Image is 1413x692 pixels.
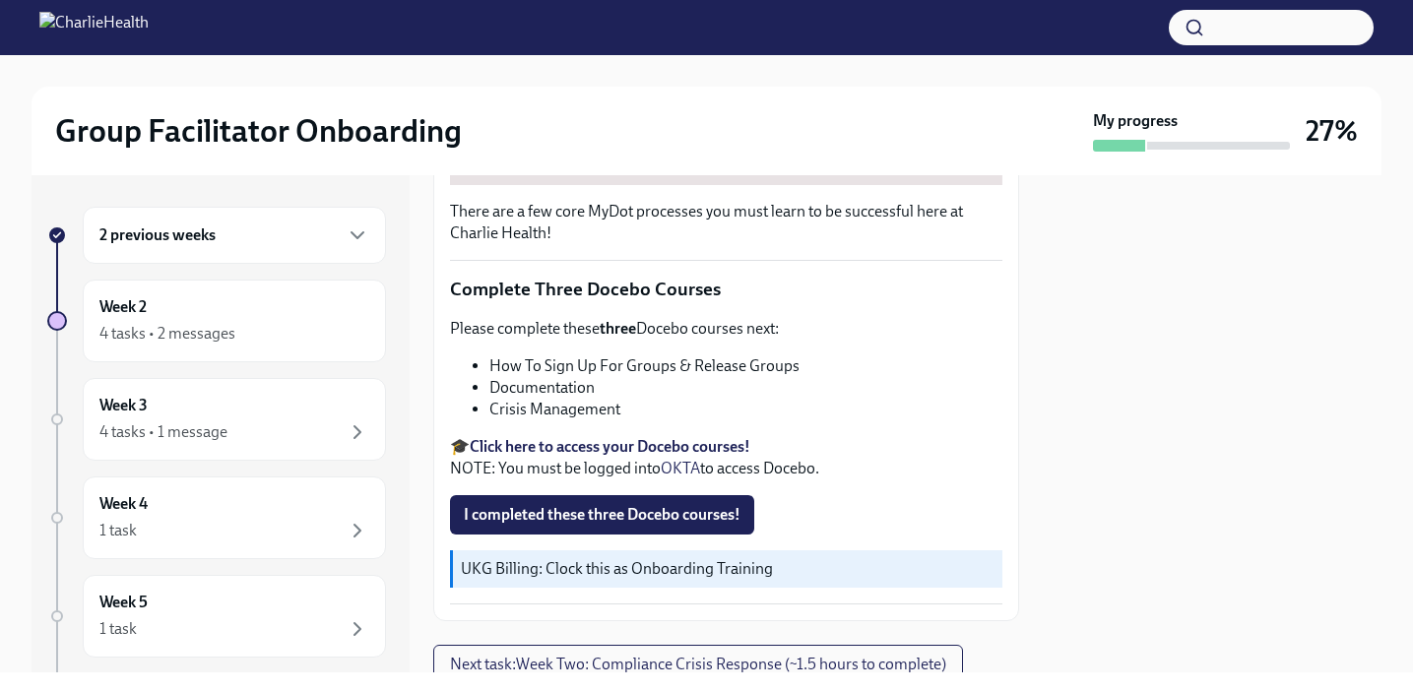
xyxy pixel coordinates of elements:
a: Week 24 tasks • 2 messages [47,280,386,362]
h6: 2 previous weeks [99,224,216,246]
a: Week 51 task [47,575,386,658]
div: 4 tasks • 2 messages [99,323,235,345]
div: 4 tasks • 1 message [99,421,227,443]
h6: Week 5 [99,592,148,613]
span: Next task : Week Two: Compliance Crisis Response (~1.5 hours to complete) [450,655,946,674]
strong: three [600,319,636,338]
h3: 27% [1306,113,1358,149]
div: 1 task [99,618,137,640]
li: Documentation [489,377,1002,399]
p: Please complete these Docebo courses next: [450,318,1002,340]
p: 🎓 NOTE: You must be logged into to access Docebo. [450,436,1002,479]
a: Week 41 task [47,476,386,559]
div: 1 task [99,520,137,541]
strong: My progress [1093,110,1178,132]
h6: Week 2 [99,296,147,318]
p: Complete Three Docebo Courses [450,277,1002,302]
a: Week 34 tasks • 1 message [47,378,386,461]
div: 2 previous weeks [83,207,386,264]
img: CharlieHealth [39,12,149,43]
span: I completed these three Docebo courses! [464,505,740,525]
a: Click here to access your Docebo courses! [470,437,750,456]
li: How To Sign Up For Groups & Release Groups [489,355,1002,377]
button: I completed these three Docebo courses! [450,495,754,535]
a: OKTA [661,459,700,477]
h2: Group Facilitator Onboarding [55,111,462,151]
p: UKG Billing: Clock this as Onboarding Training [461,558,995,580]
h6: Week 4 [99,493,148,515]
p: There are a few core MyDot processes you must learn to be successful here at Charlie Health! [450,201,1002,244]
h6: Week 3 [99,395,148,416]
button: Next task:Week Two: Compliance Crisis Response (~1.5 hours to complete) [433,645,963,684]
li: Crisis Management [489,399,1002,420]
